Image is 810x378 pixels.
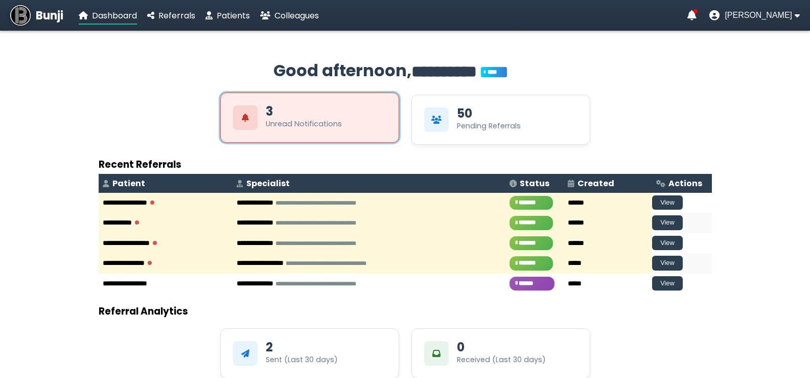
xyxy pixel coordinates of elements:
[79,9,137,22] a: Dashboard
[457,341,465,353] div: 0
[457,354,546,365] div: Received (Last 30 days)
[147,9,195,22] a: Referrals
[99,58,712,84] h2: Good afternoon,
[10,5,63,26] a: Bunji
[99,174,233,193] th: Patient
[687,10,697,20] a: Notifications
[99,157,712,172] h3: Recent Referrals
[217,10,250,21] span: Patients
[274,10,319,21] span: Colleagues
[652,174,711,193] th: Actions
[652,256,683,271] button: View
[205,9,250,22] a: Patients
[220,93,399,143] div: View Unread Notifications
[725,11,792,20] span: [PERSON_NAME]
[457,121,521,131] div: Pending Referrals
[10,5,31,26] img: Bunji Dental Referral Management
[564,174,653,193] th: Created
[652,276,683,291] button: View
[266,354,338,365] div: Sent (Last 30 days)
[652,215,683,230] button: View
[266,119,342,129] div: Unread Notifications
[266,105,273,118] div: 3
[36,7,63,24] span: Bunji
[481,67,507,77] span: You’re on Plus!
[505,174,563,193] th: Status
[233,174,505,193] th: Specialist
[99,304,712,319] h3: Referral Analytics
[652,236,683,251] button: View
[266,341,273,353] div: 2
[652,195,683,210] button: View
[260,9,319,22] a: Colleagues
[457,107,472,120] div: 50
[709,10,800,20] button: User menu
[158,10,195,21] span: Referrals
[411,95,590,145] div: View Pending Referrals
[92,10,137,21] span: Dashboard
